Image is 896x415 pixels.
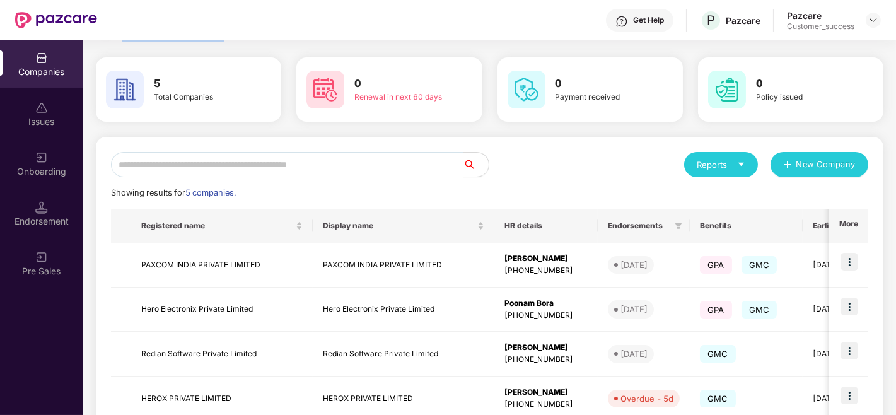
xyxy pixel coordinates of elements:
[841,387,858,404] img: icon
[556,91,648,103] div: Payment received
[620,259,648,271] div: [DATE]
[131,332,313,377] td: Redian Software Private Limited
[131,288,313,332] td: Hero Electronix Private Limited
[708,71,746,108] img: svg+xml;base64,PHN2ZyB4bWxucz0iaHR0cDovL3d3dy53My5vcmcvMjAwMC9zdmciIHdpZHRoPSI2MCIgaGVpZ2h0PSI2MC...
[185,188,236,197] span: 5 companies.
[697,158,745,171] div: Reports
[700,345,736,363] span: GMC
[771,152,868,177] button: plusNew Company
[131,243,313,288] td: PAXCOM INDIA PRIVATE LIMITED
[633,15,664,25] div: Get Help
[504,265,588,277] div: [PHONE_NUMBER]
[803,209,884,243] th: Earliest Renewal
[508,71,545,108] img: svg+xml;base64,PHN2ZyB4bWxucz0iaHR0cDovL3d3dy53My5vcmcvMjAwMC9zdmciIHdpZHRoPSI2MCIgaGVpZ2h0PSI2MC...
[556,76,648,92] h3: 0
[615,15,628,28] img: svg+xml;base64,PHN2ZyBpZD0iSGVscC0zMngzMiIgeG1sbnM9Imh0dHA6Ly93d3cudzMub3JnLzIwMDAvc3ZnIiB3aWR0aD...
[313,243,494,288] td: PAXCOM INDIA PRIVATE LIMITED
[354,91,446,103] div: Renewal in next 60 days
[35,102,48,114] img: svg+xml;base64,PHN2ZyBpZD0iSXNzdWVzX2Rpc2FibGVkIiB4bWxucz0iaHR0cDovL3d3dy53My5vcmcvMjAwMC9zdmciIH...
[756,76,848,92] h3: 0
[742,301,777,319] span: GMC
[106,71,144,108] img: svg+xml;base64,PHN2ZyB4bWxucz0iaHR0cDovL3d3dy53My5vcmcvMjAwMC9zdmciIHdpZHRoPSI2MCIgaGVpZ2h0PSI2MC...
[672,218,685,233] span: filter
[35,201,48,214] img: svg+xml;base64,PHN2ZyB3aWR0aD0iMTQuNSIgaGVpZ2h0PSIxNC41IiB2aWV3Qm94PSIwIDAgMTYgMTYiIGZpbGw9Im5vbm...
[463,160,489,170] span: search
[787,21,854,32] div: Customer_success
[504,342,588,354] div: [PERSON_NAME]
[803,243,884,288] td: [DATE]
[841,298,858,315] img: icon
[742,256,777,274] span: GMC
[463,152,489,177] button: search
[35,251,48,264] img: svg+xml;base64,PHN2ZyB3aWR0aD0iMjAiIGhlaWdodD0iMjAiIHZpZXdCb3g9IjAgMCAyMCAyMCIgZmlsbD0ibm9uZSIgeG...
[494,209,598,243] th: HR details
[313,332,494,377] td: Redian Software Private Limited
[154,76,246,92] h3: 5
[504,298,588,310] div: Poonam Bora
[620,392,673,405] div: Overdue - 5d
[726,15,760,26] div: Pazcare
[707,13,715,28] span: P
[504,387,588,399] div: [PERSON_NAME]
[111,188,236,197] span: Showing results for
[620,348,648,360] div: [DATE]
[313,288,494,332] td: Hero Electronix Private Limited
[690,209,803,243] th: Benefits
[141,221,293,231] span: Registered name
[313,209,494,243] th: Display name
[700,390,736,407] span: GMC
[354,76,446,92] h3: 0
[35,151,48,164] img: svg+xml;base64,PHN2ZyB3aWR0aD0iMjAiIGhlaWdodD0iMjAiIHZpZXdCb3g9IjAgMCAyMCAyMCIgZmlsbD0ibm9uZSIgeG...
[15,12,97,28] img: New Pazcare Logo
[737,160,745,168] span: caret-down
[803,332,884,377] td: [DATE]
[323,221,475,231] span: Display name
[868,15,878,25] img: svg+xml;base64,PHN2ZyBpZD0iRHJvcGRvd24tMzJ4MzIiIHhtbG5zPSJodHRwOi8vd3d3LnczLm9yZy8yMDAwL3N2ZyIgd2...
[700,256,732,274] span: GPA
[700,301,732,319] span: GPA
[829,209,868,243] th: More
[796,158,856,171] span: New Company
[504,354,588,366] div: [PHONE_NUMBER]
[154,91,246,103] div: Total Companies
[504,310,588,322] div: [PHONE_NUMBER]
[306,71,344,108] img: svg+xml;base64,PHN2ZyB4bWxucz0iaHR0cDovL3d3dy53My5vcmcvMjAwMC9zdmciIHdpZHRoPSI2MCIgaGVpZ2h0PSI2MC...
[504,253,588,265] div: [PERSON_NAME]
[841,342,858,359] img: icon
[675,222,682,230] span: filter
[620,303,648,315] div: [DATE]
[783,160,791,170] span: plus
[35,52,48,64] img: svg+xml;base64,PHN2ZyBpZD0iQ29tcGFuaWVzIiB4bWxucz0iaHR0cDovL3d3dy53My5vcmcvMjAwMC9zdmciIHdpZHRoPS...
[131,209,313,243] th: Registered name
[841,253,858,271] img: icon
[608,221,670,231] span: Endorsements
[787,9,854,21] div: Pazcare
[504,399,588,411] div: [PHONE_NUMBER]
[803,288,884,332] td: [DATE]
[756,91,848,103] div: Policy issued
